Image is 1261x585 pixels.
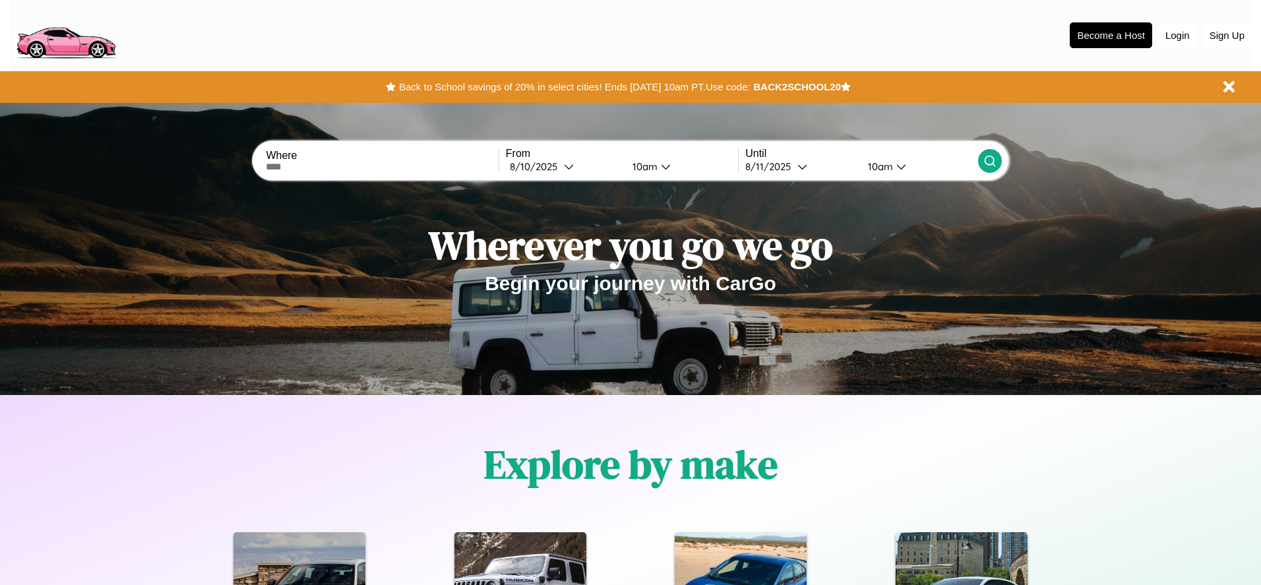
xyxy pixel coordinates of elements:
div: 8 / 10 / 2025 [510,160,564,173]
button: Become a Host [1070,22,1152,48]
button: Back to School savings of 20% in select cities! Ends [DATE] 10am PT.Use code: [396,78,753,96]
div: 10am [626,160,661,173]
label: Until [745,148,977,160]
button: Login [1159,23,1196,47]
h1: Explore by make [484,437,778,491]
div: 10am [861,160,896,173]
button: 8/10/2025 [506,160,622,173]
button: 10am [622,160,738,173]
label: From [506,148,738,160]
button: 10am [857,160,977,173]
label: Where [266,150,498,162]
img: logo [10,7,121,62]
div: 8 / 11 / 2025 [745,160,797,173]
b: BACK2SCHOOL20 [753,81,841,92]
button: Sign Up [1203,23,1251,47]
